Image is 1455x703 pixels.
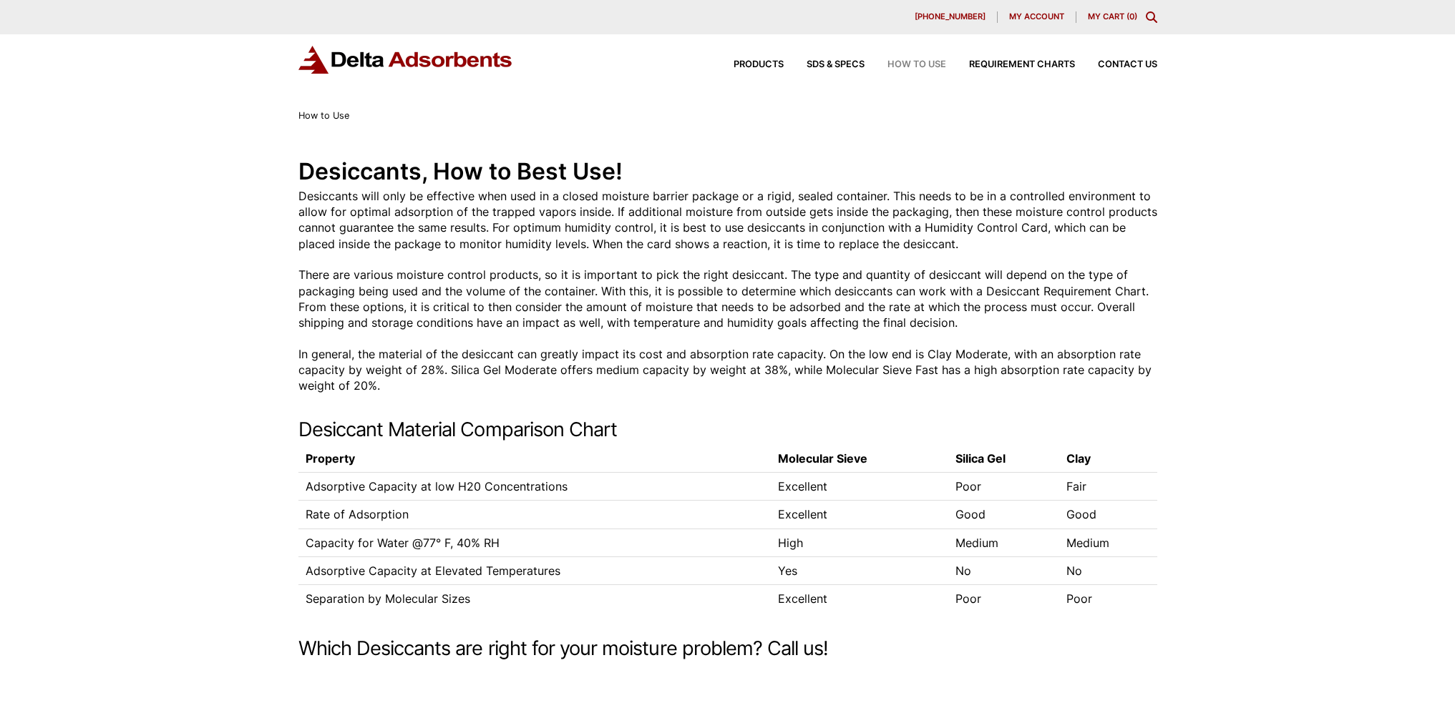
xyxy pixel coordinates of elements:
th: Molecular Sieve [771,446,948,472]
span: Requirement Charts [969,60,1075,69]
h2: Which Desiccants are right for your moisture problem? Call us! [298,637,1157,661]
a: [PHONE_NUMBER] [903,11,998,23]
a: My Cart (0) [1088,11,1137,21]
th: Clay [1059,446,1157,472]
td: Capacity for Water @77° F, 40% RH [298,529,772,556]
p: In general, the material of the desiccant can greatly impact its cost and absorption rate capacit... [298,346,1157,394]
span: My account [1009,13,1064,21]
td: Poor [948,472,1059,500]
td: Excellent [771,501,948,529]
td: Excellent [771,472,948,500]
a: How to Use [865,60,946,69]
th: Property [298,446,772,472]
img: Delta Adsorbents [298,46,513,74]
td: Separation by Molecular Sizes [298,585,772,613]
td: High [771,529,948,556]
h1: Desiccants, How to Best Use! [298,156,1157,188]
a: Requirement Charts [946,60,1075,69]
a: Contact Us [1075,60,1157,69]
td: No [948,556,1059,584]
td: Fair [1059,472,1157,500]
span: How to Use [298,110,349,121]
a: My account [998,11,1076,23]
td: Excellent [771,585,948,613]
span: SDS & SPECS [807,60,865,69]
th: Silica Gel [948,446,1059,472]
span: Products [734,60,784,69]
span: How to Use [887,60,946,69]
td: Medium [948,529,1059,556]
div: Toggle Modal Content [1146,11,1157,23]
td: Rate of Adsorption [298,501,772,529]
td: Poor [1059,585,1157,613]
a: Products [711,60,784,69]
span: [PHONE_NUMBER] [915,13,986,21]
td: Poor [948,585,1059,613]
span: Contact Us [1098,60,1157,69]
a: SDS & SPECS [784,60,865,69]
td: Medium [1059,529,1157,556]
td: Yes [771,556,948,584]
p: Desiccants will only be effective when used in a closed moisture barrier package or a rigid, seal... [298,188,1157,252]
td: No [1059,556,1157,584]
span: 0 [1129,11,1134,21]
td: Adsorptive Capacity at Elevated Temperatures [298,556,772,584]
td: Adsorptive Capacity at low H20 Concentrations [298,472,772,500]
p: There are various moisture control products, so it is important to pick the right desiccant. The ... [298,267,1157,331]
td: Good [1059,501,1157,529]
td: Good [948,501,1059,529]
h2: Desiccant Material Comparison Chart [298,418,1157,442]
